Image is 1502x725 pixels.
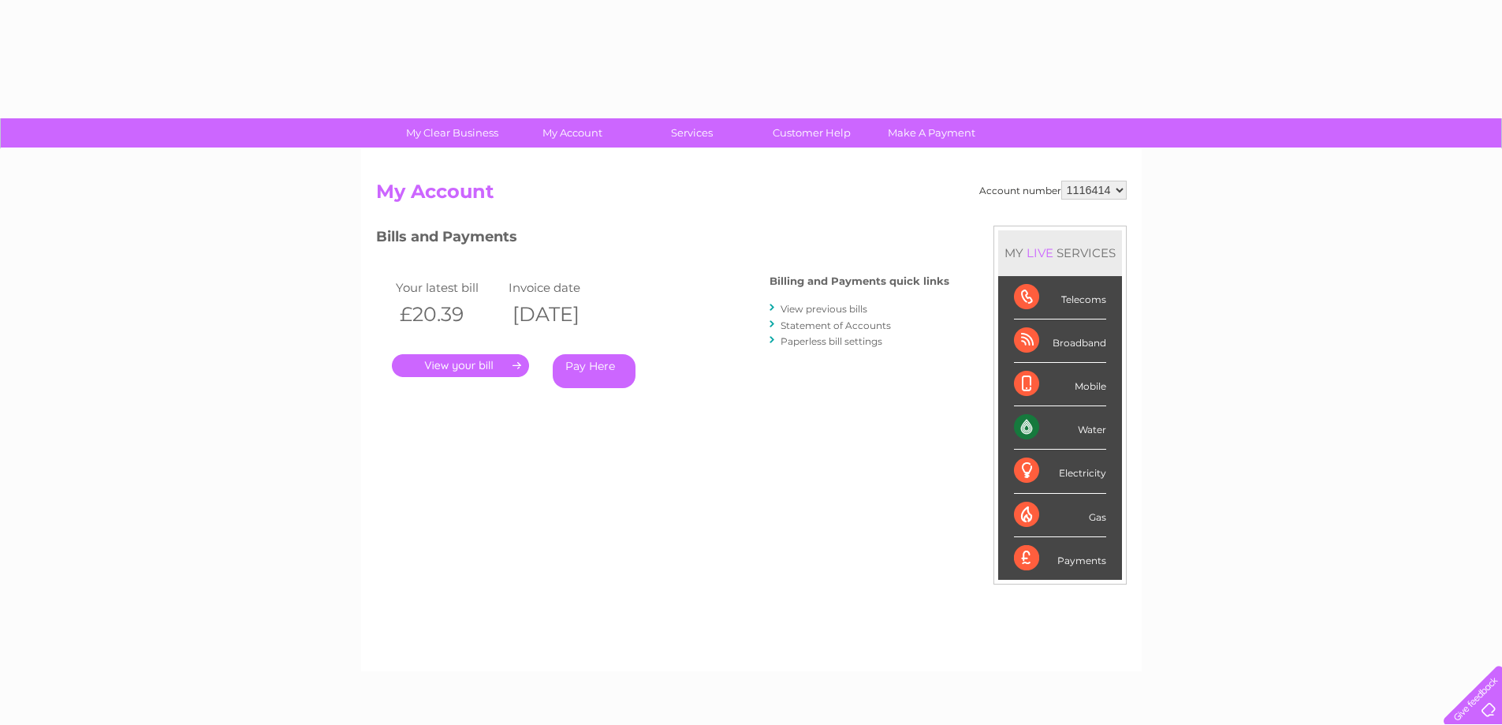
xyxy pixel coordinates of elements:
a: Make A Payment [867,118,997,148]
div: Gas [1014,494,1106,537]
a: . [392,354,529,377]
th: [DATE] [505,298,618,331]
a: Services [627,118,757,148]
div: Electricity [1014,450,1106,493]
a: Pay Here [553,354,635,388]
h2: My Account [376,181,1127,211]
a: Paperless bill settings [781,335,882,347]
div: Payments [1014,537,1106,580]
td: Your latest bill [392,277,505,298]
div: MY SERVICES [998,230,1122,275]
th: £20.39 [392,298,505,331]
a: My Account [507,118,637,148]
a: Statement of Accounts [781,320,891,331]
td: Invoice date [505,277,618,298]
div: LIVE [1023,245,1057,260]
div: Mobile [1014,363,1106,406]
h3: Bills and Payments [376,226,949,253]
div: Account number [979,181,1127,200]
div: Broadband [1014,320,1106,363]
a: Customer Help [747,118,877,148]
a: My Clear Business [387,118,517,148]
a: View previous bills [781,303,867,315]
h4: Billing and Payments quick links [770,275,949,287]
div: Telecoms [1014,276,1106,320]
div: Water [1014,406,1106,450]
